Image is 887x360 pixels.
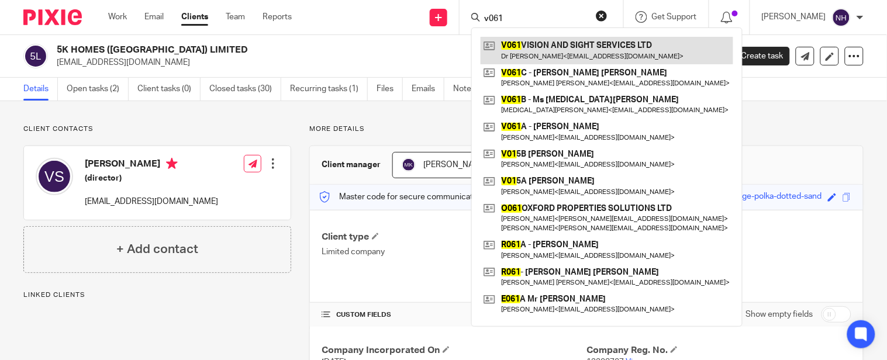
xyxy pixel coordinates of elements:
a: Email [144,11,164,23]
a: Clients [181,11,208,23]
a: Open tasks (2) [67,78,129,101]
a: Create task [722,47,790,65]
img: Pixie [23,9,82,25]
h5: (director) [85,172,218,184]
h3: Client manager [322,159,381,171]
div: governing-beige-polka-dotted-sand [692,191,822,204]
p: More details [309,124,864,134]
p: Linked clients [23,290,291,300]
a: Closed tasks (30) [209,78,281,101]
img: svg%3E [832,8,851,27]
button: Clear [596,10,608,22]
a: Details [23,78,58,101]
a: Team [226,11,245,23]
label: Show empty fields [746,309,813,320]
a: Reports [263,11,292,23]
p: [PERSON_NAME] [762,11,826,23]
img: svg%3E [36,158,73,195]
h4: Client type [322,231,586,243]
a: Files [377,78,403,101]
span: Get Support [652,13,697,21]
a: Notes (1) [453,78,496,101]
p: Limited company [322,246,586,258]
input: Search [483,14,588,25]
p: [EMAIL_ADDRESS][DOMAIN_NAME] [57,57,705,68]
img: svg%3E [402,158,416,172]
h4: Company Reg. No. [586,344,851,356]
h4: + Add contact [116,240,198,258]
p: Client contacts [23,124,291,134]
a: Recurring tasks (1) [290,78,368,101]
p: Master code for secure communications and files [319,191,520,203]
h4: CUSTOM FIELDS [322,310,586,320]
a: Emails [412,78,444,101]
a: Work [108,11,127,23]
span: [PERSON_NAME] [423,161,488,169]
img: svg%3E [23,44,48,68]
h2: 5K HOMES ([GEOGRAPHIC_DATA]) LIMITED [57,44,575,56]
i: Primary [166,158,178,169]
h4: [PERSON_NAME] [85,158,218,172]
p: [EMAIL_ADDRESS][DOMAIN_NAME] [85,196,218,207]
h4: Company Incorporated On [322,344,586,356]
a: Client tasks (0) [137,78,201,101]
